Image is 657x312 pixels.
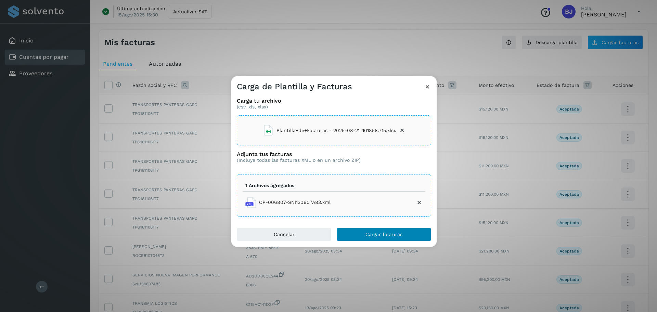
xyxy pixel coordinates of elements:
button: Cargar facturas [337,227,431,241]
span: Plantilla+de+Facturas - 2025-08-21T101858.715.xlsx [276,127,396,134]
button: Cancelar [237,227,331,241]
span: CP-006807-SNI130607A83.xml [259,199,331,206]
p: 1 Archivos agregados [245,183,294,188]
h3: Carga tu archivo [237,97,431,104]
p: (Incluye todas las facturas XML o en un archivo ZIP) [237,157,361,163]
span: Cancelar [274,232,295,237]
span: Cargar facturas [365,232,402,237]
p: (csv, xls, xlsx) [237,104,431,110]
h3: Adjunta tus facturas [237,151,361,157]
h3: Carga de Plantilla y Facturas [237,82,352,92]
